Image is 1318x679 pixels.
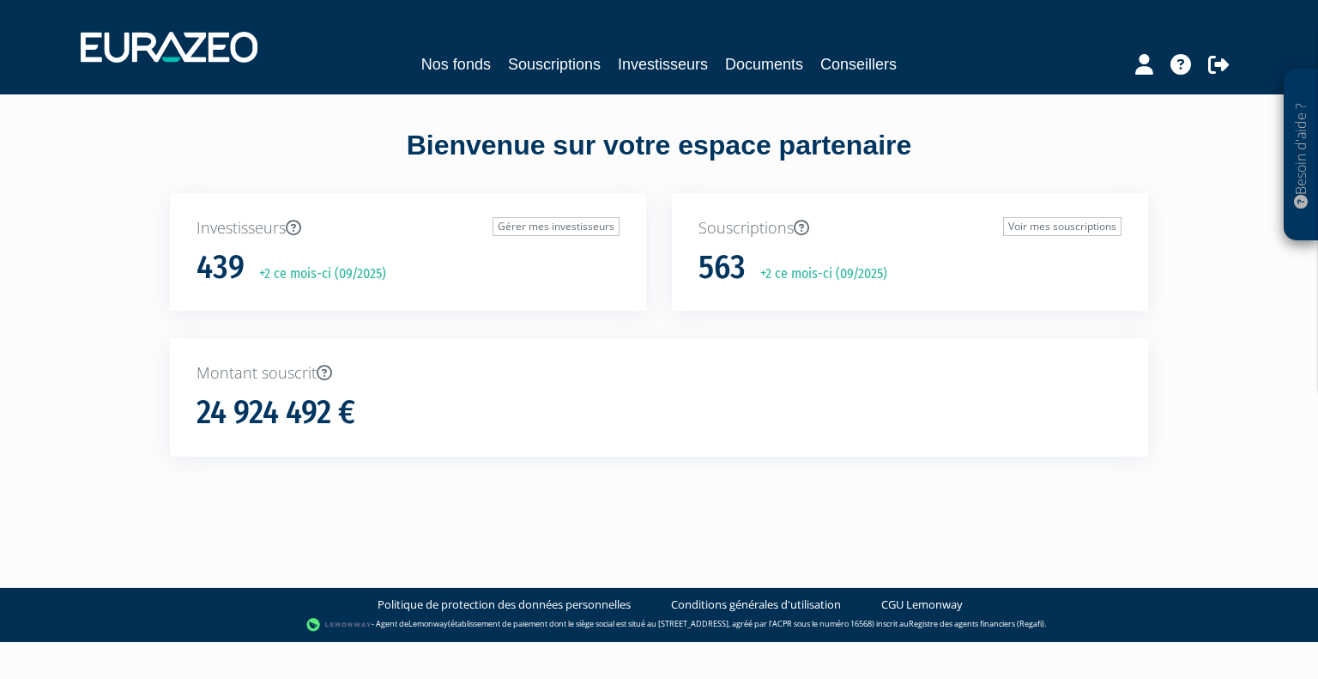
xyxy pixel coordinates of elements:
a: Documents [725,52,803,76]
div: Bienvenue sur votre espace partenaire [157,126,1161,193]
p: Montant souscrit [196,362,1122,385]
a: Gérer mes investisseurs [493,217,620,236]
a: Registre des agents financiers (Regafi) [909,618,1044,629]
p: Souscriptions [698,217,1122,239]
a: Conseillers [820,52,897,76]
p: Investisseurs [196,217,620,239]
img: logo-lemonway.png [306,616,372,634]
a: CGU Lemonway [881,597,963,613]
a: Conditions générales d'utilisation [671,597,841,613]
h1: 563 [698,250,746,286]
img: 1732889491-logotype_eurazeo_blanc_rvb.png [81,32,257,63]
p: +2 ce mois-ci (09/2025) [748,264,887,284]
p: Besoin d'aide ? [1291,78,1311,233]
a: Lemonway [408,618,448,629]
p: +2 ce mois-ci (09/2025) [247,264,386,284]
a: Souscriptions [508,52,601,76]
h1: 439 [196,250,245,286]
a: Voir mes souscriptions [1003,217,1122,236]
h1: 24 924 492 € [196,395,355,431]
a: Investisseurs [618,52,708,76]
a: Politique de protection des données personnelles [378,597,631,613]
div: - Agent de (établissement de paiement dont le siège social est situé au [STREET_ADDRESS], agréé p... [17,616,1301,634]
a: Nos fonds [421,52,491,76]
